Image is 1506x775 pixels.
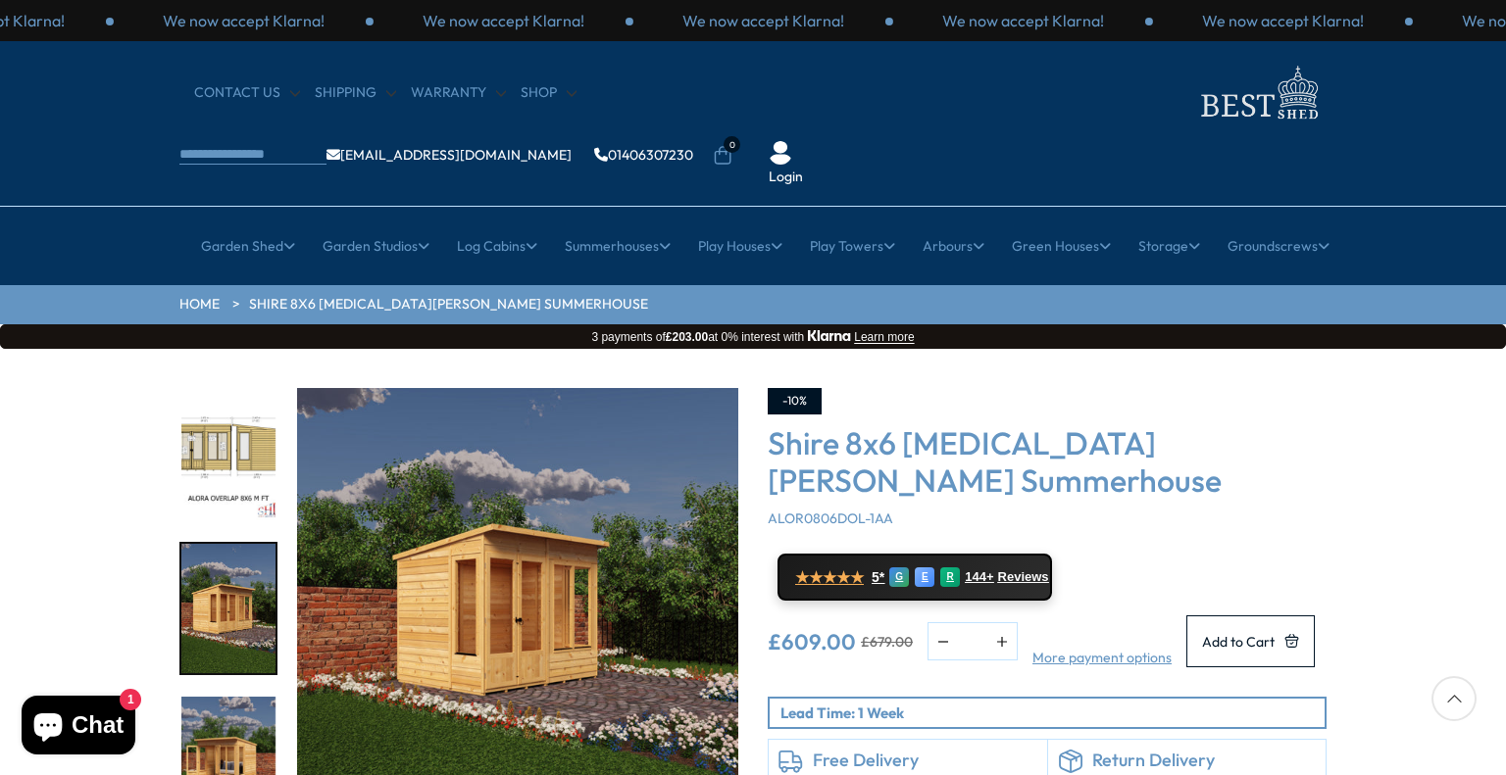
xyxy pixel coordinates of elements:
a: HOME [179,295,220,315]
a: 0 [713,146,732,166]
div: R [940,567,960,587]
a: Shipping [315,83,396,103]
span: 144+ [965,569,993,585]
a: Garden Shed [201,221,295,270]
del: £679.00 [861,635,913,649]
a: More payment options [1032,649,1172,668]
span: Add to Cart [1202,635,1275,649]
a: Garden Studios [323,221,429,270]
a: Shire 8x6 [MEDICAL_DATA][PERSON_NAME] Summerhouse [249,295,648,315]
div: 3 / 3 [633,10,893,31]
span: 0 [724,136,740,153]
div: -10% [768,388,822,414]
a: Play Towers [810,221,895,270]
img: Alora_8x6_GARDEN_LH_200x200.jpg [181,544,276,674]
span: Reviews [998,569,1049,585]
span: ALOR0806DOL-1AA [768,509,893,527]
div: 1 / 3 [114,10,374,31]
a: ★★★★★ 5* G E R 144+ Reviews [778,554,1052,601]
div: G [889,567,909,587]
a: Arbours [923,221,984,270]
inbox-online-store-chat: Shopify online store chat [16,696,141,759]
p: Lead Time: 1 Week [780,702,1325,723]
img: AloraOverlap8x6MFT_200x200.jpg [181,390,276,520]
h6: Return Delivery [1092,750,1317,771]
p: We now accept Klarna! [682,10,844,31]
p: We now accept Klarna! [942,10,1104,31]
a: Warranty [411,83,506,103]
h6: Free Delivery [813,750,1037,771]
p: We now accept Klarna! [1202,10,1364,31]
a: Green Houses [1012,221,1111,270]
div: 2 / 3 [374,10,633,31]
span: ★★★★★ [795,568,864,587]
a: 01406307230 [594,148,693,162]
div: 8 / 9 [179,542,277,676]
div: 2 / 3 [1153,10,1413,31]
a: Shop [521,83,577,103]
div: 1 / 3 [893,10,1153,31]
p: We now accept Klarna! [423,10,584,31]
a: [EMAIL_ADDRESS][DOMAIN_NAME] [326,148,572,162]
a: CONTACT US [194,83,300,103]
div: 7 / 9 [179,388,277,522]
div: E [915,567,934,587]
p: We now accept Klarna! [163,10,325,31]
a: Groundscrews [1228,221,1330,270]
ins: £609.00 [768,631,856,653]
img: User Icon [769,141,792,165]
a: Storage [1138,221,1200,270]
a: Play Houses [698,221,782,270]
a: Login [769,168,803,187]
h3: Shire 8x6 [MEDICAL_DATA][PERSON_NAME] Summerhouse [768,424,1327,500]
a: Log Cabins [457,221,537,270]
a: Summerhouses [565,221,671,270]
img: logo [1189,61,1327,124]
button: Add to Cart [1186,615,1315,667]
